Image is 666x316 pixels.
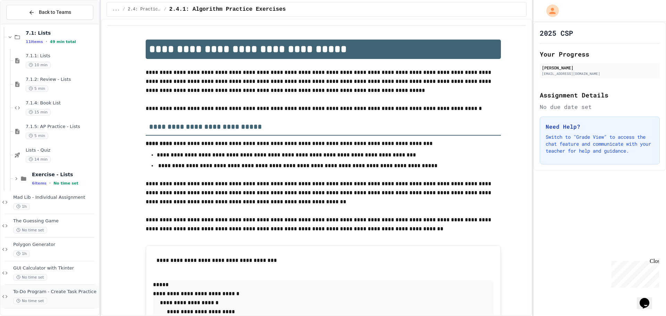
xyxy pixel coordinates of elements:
div: [EMAIL_ADDRESS][DOMAIN_NAME] [542,71,658,76]
span: Mad Lib - Individual Assignment [13,195,97,200]
span: No time set [13,298,47,304]
button: Back to Teams [6,5,93,20]
span: GUI Calculator with Tkinter [13,265,97,271]
span: 7.1.1: Lists [26,53,97,59]
span: Lists - Quiz [26,147,97,153]
p: Switch to "Grade View" to access the chat feature and communicate with your teacher for help and ... [546,134,654,154]
span: • [49,180,51,186]
span: ... [112,7,120,12]
h1: 2025 CSP [540,28,573,38]
h3: Need Help? [546,122,654,131]
span: 14 min [26,156,51,163]
iframe: chat widget [608,258,659,288]
span: 1h [13,203,30,210]
h2: Your Progress [540,49,660,59]
span: No time set [53,181,78,186]
span: Back to Teams [39,9,71,16]
span: • [46,39,47,44]
span: The Guessing Game [13,218,97,224]
span: 5 min [26,133,48,139]
span: 2.4.1: Algorithm Practice Exercises [169,5,286,14]
div: [PERSON_NAME] [542,65,658,71]
div: My Account [539,3,561,19]
span: 6 items [32,181,46,186]
span: No time set [13,274,47,281]
h2: Assignment Details [540,90,660,100]
span: 2.4: Practice with Algorithms [128,7,161,12]
span: 7.1.4: Book List [26,100,97,106]
span: 7.1: Lists [26,30,97,36]
span: Exercise - Lists [32,171,97,178]
div: No due date set [540,103,660,111]
span: 49 min total [50,40,76,44]
span: 5 min [26,85,48,92]
div: Chat with us now!Close [3,3,48,44]
span: Polygon Generator [13,242,97,248]
span: 7.1.5: AP Practice - Lists [26,124,97,130]
span: No time set [13,227,47,233]
span: To-Do Program - Create Task Practice [13,289,97,295]
span: 1h [13,250,30,257]
span: / [164,7,166,12]
span: 7.1.2: Review - Lists [26,77,97,83]
iframe: chat widget [637,288,659,309]
span: 11 items [26,40,43,44]
span: 10 min [26,62,51,68]
span: 15 min [26,109,51,116]
span: / [122,7,125,12]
